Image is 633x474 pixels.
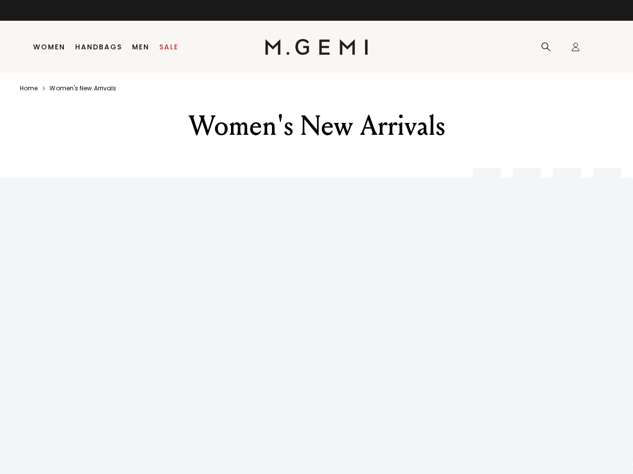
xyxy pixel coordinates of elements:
[49,84,116,92] a: Women's new arrivals
[132,43,149,51] a: Men
[265,39,368,55] img: M.Gemi
[133,108,500,144] div: Women's New Arrivals
[33,43,65,51] a: Women
[75,43,122,51] a: Handbags
[20,84,38,92] a: Home
[159,43,179,51] a: Sale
